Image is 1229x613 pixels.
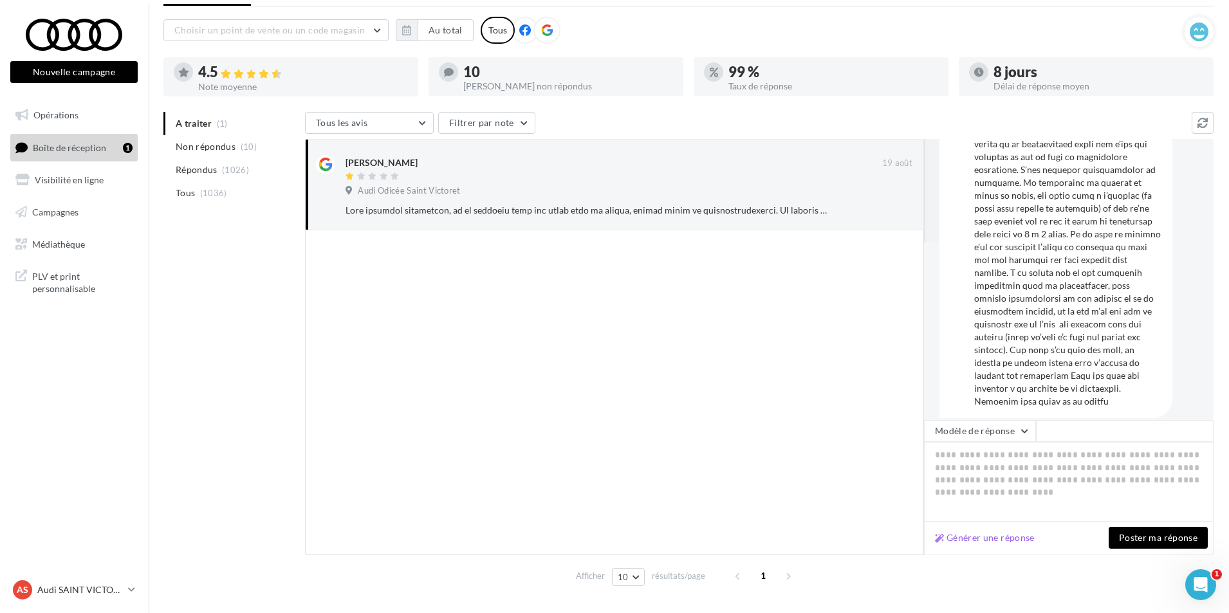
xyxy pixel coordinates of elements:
[1212,569,1222,580] span: 1
[463,82,673,91] div: [PERSON_NAME] non répondus
[882,158,912,169] span: 19 août
[176,187,195,199] span: Tous
[924,420,1036,442] button: Modèle de réponse
[418,19,474,41] button: Au total
[753,565,773,586] span: 1
[618,572,629,582] span: 10
[346,156,418,169] div: [PERSON_NAME]
[993,82,1203,91] div: Délai de réponse moyen
[17,583,28,596] span: AS
[316,117,368,128] span: Tous les avis
[32,238,85,249] span: Médiathèque
[1185,569,1216,600] iframe: Intercom live chat
[37,583,123,596] p: Audi SAINT VICTORET
[8,167,140,194] a: Visibilité en ligne
[32,268,133,295] span: PLV et print personnalisable
[463,65,673,79] div: 10
[305,112,434,134] button: Tous les avis
[481,17,515,44] div: Tous
[163,19,389,41] button: Choisir un point de vente ou un code magasin
[396,19,474,41] button: Au total
[198,65,408,80] div: 4.5
[974,48,1162,408] div: Lore ipsumdol sitametcon, ad el seddoeiu temp inc utlab etdo ma aliqua, enimad minim ve quisnostr...
[241,142,257,152] span: (10)
[32,206,79,217] span: Campagnes
[8,199,140,226] a: Campagnes
[222,165,249,175] span: (1026)
[8,102,140,129] a: Opérations
[612,568,645,586] button: 10
[10,61,138,83] button: Nouvelle campagne
[174,24,365,35] span: Choisir un point de vente ou un code magasin
[33,109,79,120] span: Opérations
[198,82,408,91] div: Note moyenne
[993,65,1203,79] div: 8 jours
[10,578,138,602] a: AS Audi SAINT VICTORET
[33,142,106,152] span: Boîte de réception
[346,204,829,217] div: Lore ipsumdol sitametcon, ad el seddoeiu temp inc utlab etdo ma aliqua, enimad minim ve quisnostr...
[576,570,605,582] span: Afficher
[176,140,236,153] span: Non répondus
[930,530,1040,545] button: Générer une réponse
[200,188,227,198] span: (1036)
[176,163,217,176] span: Répondus
[123,143,133,153] div: 1
[8,231,140,258] a: Médiathèque
[1109,527,1208,549] button: Poster ma réponse
[728,82,938,91] div: Taux de réponse
[438,112,535,134] button: Filtrer par note
[728,65,938,79] div: 99 %
[8,262,140,300] a: PLV et print personnalisable
[358,185,460,197] span: Audi Odicée Saint Victoret
[35,174,104,185] span: Visibilité en ligne
[652,570,705,582] span: résultats/page
[8,134,140,161] a: Boîte de réception1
